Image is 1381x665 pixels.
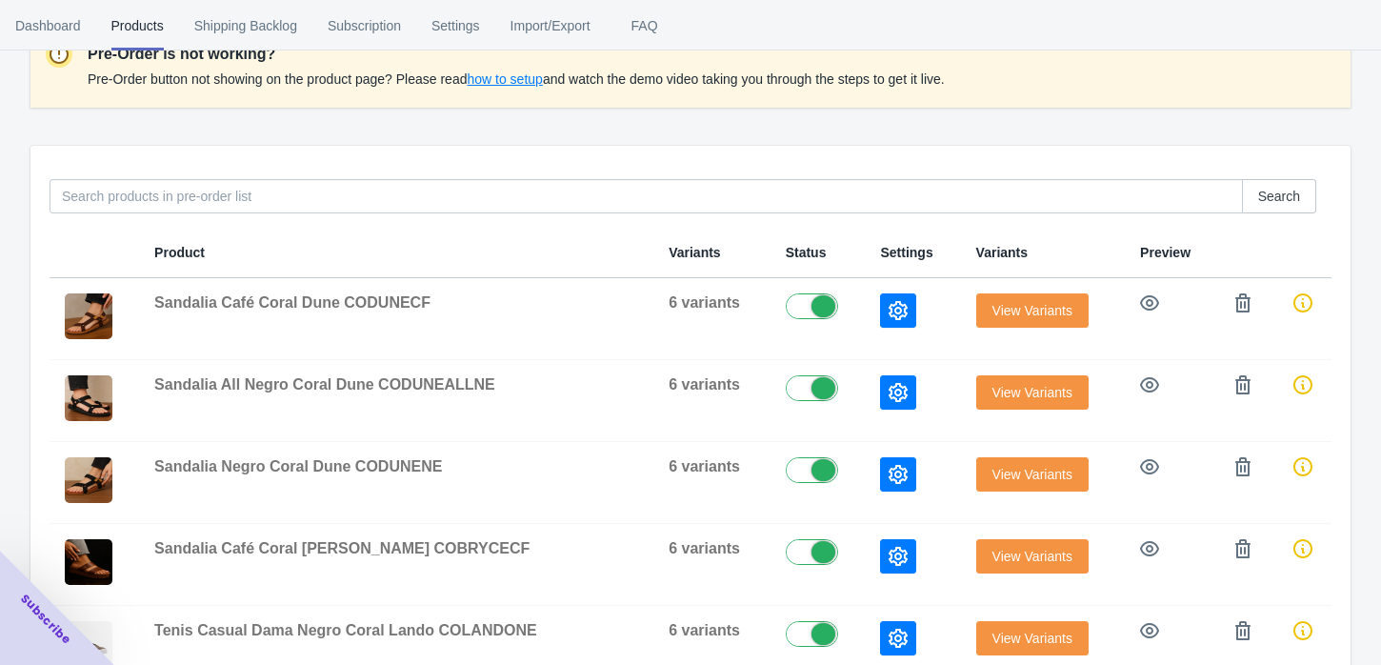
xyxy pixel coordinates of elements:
span: View Variants [992,631,1072,646]
span: Sandalia Negro Coral Dune CODUNENE [154,458,442,474]
span: Sandalia All Negro Coral Dune CODUNEALLNE [154,376,495,393]
span: Search [1258,189,1300,204]
span: View Variants [992,467,1072,482]
img: Textodelparrafo-2025-07-29T140239.757.png [65,293,112,339]
button: View Variants [976,457,1089,492]
img: Textodelparrafo-2025-07-29T140319.345.png [65,375,112,421]
span: 6 variants [669,376,740,393]
span: Variants [976,245,1028,260]
span: Shipping Backlog [194,1,297,50]
span: Settings [880,245,932,260]
span: Products [111,1,164,50]
button: View Variants [976,375,1089,410]
span: how to setup [467,71,542,87]
span: Dashboard [15,1,81,50]
button: View Variants [976,621,1089,655]
span: View Variants [992,385,1072,400]
input: Search products in pre-order list [50,179,1243,213]
span: 6 variants [669,540,740,556]
span: View Variants [992,303,1072,318]
button: View Variants [976,539,1089,574]
span: Variants [669,245,720,260]
button: View Variants [976,293,1089,328]
img: 20250729_1148_SandaliasPlataformaElegantes_remix_01k1bmnrp6fs4bv3nz5ar0qsrm.png [65,539,112,585]
span: FAQ [621,1,669,50]
p: Pre-Order is not working? [88,43,945,66]
span: 6 variants [669,294,740,311]
span: Subscription [328,1,401,50]
span: Tenis Casual Dama Negro Coral Lando COLANDONE [154,622,537,638]
span: 6 variants [669,458,740,474]
span: Pre-Order button not showing on the product page? Please read and watch the demo video taking you... [88,71,945,87]
span: Product [154,245,205,260]
span: Subscribe [17,591,74,648]
span: Sandalia Café Coral Dune CODUNECF [154,294,430,311]
span: Status [786,245,827,260]
span: Preview [1140,245,1191,260]
span: Sandalia Café Coral [PERSON_NAME] COBRYCECF [154,540,530,556]
span: Settings [431,1,480,50]
span: 6 variants [669,622,740,638]
img: Textodelparrafo-2025-07-29T140136.974.png [65,457,112,503]
span: View Variants [992,549,1072,564]
span: Import/Export [510,1,590,50]
button: Search [1242,179,1316,213]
